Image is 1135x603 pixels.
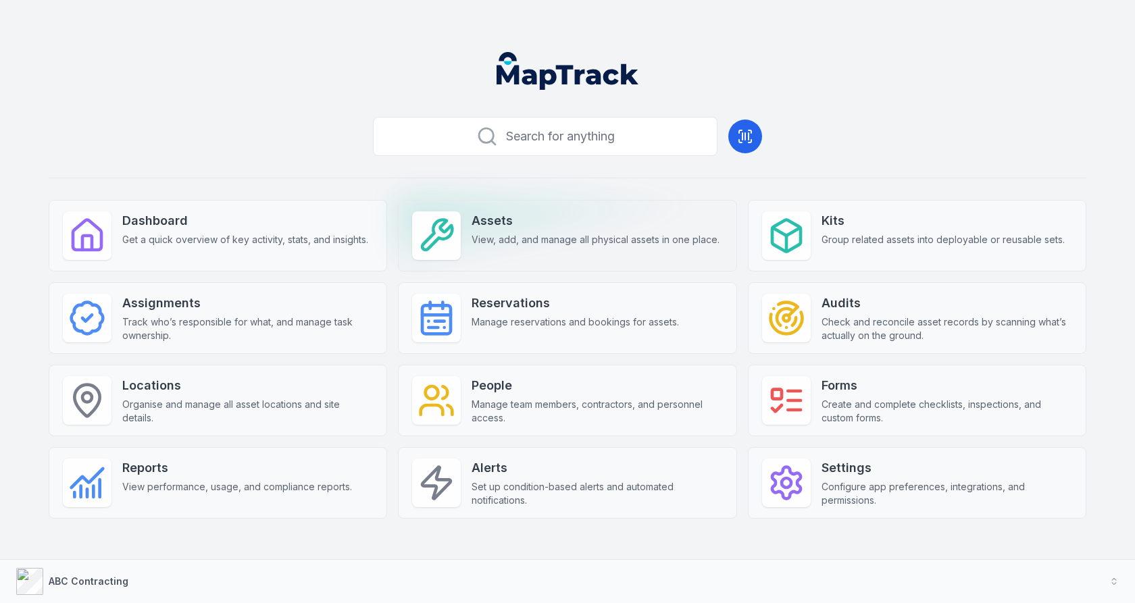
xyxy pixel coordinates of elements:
[472,211,720,230] strong: Assets
[122,294,373,313] strong: Assignments
[122,376,373,395] strong: Locations
[506,127,615,146] span: Search for anything
[49,447,387,519] a: ReportsView performance, usage, and compliance reports.
[472,458,722,477] strong: Alerts
[122,233,368,246] span: Get a quick overview of key activity, stats, and insights.
[398,282,736,354] a: ReservationsManage reservations and bookings for assets.
[748,365,1086,436] a: FormsCreate and complete checklists, inspections, and custom forms.
[398,365,736,436] a: PeopleManage team members, contractors, and personnel access.
[49,365,387,436] a: LocationsOrganise and manage all asset locations and site details.
[822,398,1072,425] span: Create and complete checklists, inspections, and custom forms.
[822,233,1065,246] span: Group related assets into deployable or reusable sets.
[49,282,387,354] a: AssignmentsTrack who’s responsible for what, and manage task ownership.
[822,315,1072,342] span: Check and reconcile asset records by scanning what’s actually on the ground.
[49,575,128,587] strong: ABC Contracting
[122,211,368,230] strong: Dashboard
[398,447,736,519] a: AlertsSet up condition-based alerts and automated notifications.
[472,233,720,246] span: View, add, and manage all physical assets in one place.
[398,200,736,271] a: AssetsView, add, and manage all physical assets in one place.
[472,398,722,425] span: Manage team members, contractors, and personnel access.
[49,200,387,271] a: DashboardGet a quick overview of key activity, stats, and insights.
[822,458,1072,477] strong: Settings
[122,480,352,494] span: View performance, usage, and compliance reports.
[472,294,679,313] strong: Reservations
[748,282,1086,354] a: AuditsCheck and reconcile asset records by scanning what’s actually on the ground.
[472,315,679,329] span: Manage reservations and bookings for assets.
[822,294,1072,313] strong: Audits
[122,315,373,342] span: Track who’s responsible for what, and manage task ownership.
[373,117,717,156] button: Search for anything
[748,447,1086,519] a: SettingsConfigure app preferences, integrations, and permissions.
[822,211,1065,230] strong: Kits
[475,52,660,90] nav: Global
[822,480,1072,507] span: Configure app preferences, integrations, and permissions.
[122,398,373,425] span: Organise and manage all asset locations and site details.
[748,200,1086,271] a: KitsGroup related assets into deployable or reusable sets.
[472,376,722,395] strong: People
[122,458,352,477] strong: Reports
[822,376,1072,395] strong: Forms
[472,480,722,507] span: Set up condition-based alerts and automated notifications.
